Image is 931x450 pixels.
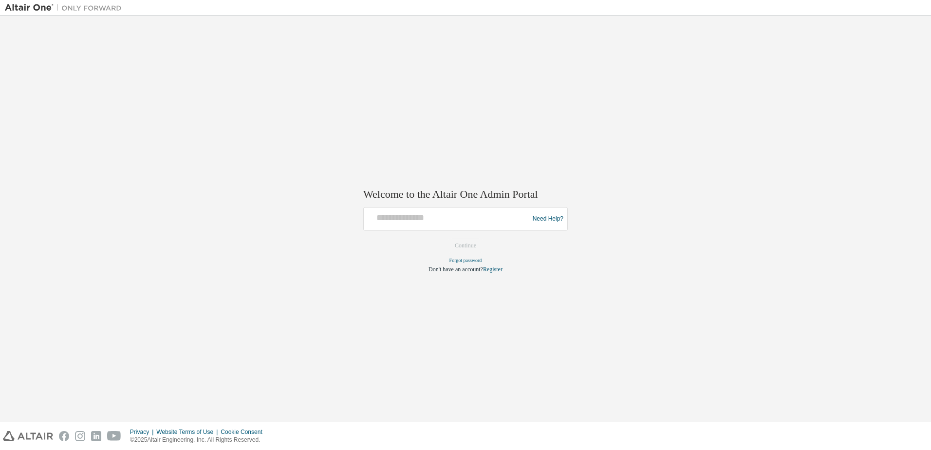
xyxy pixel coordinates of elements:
[156,428,221,436] div: Website Terms of Use
[5,3,127,13] img: Altair One
[130,428,156,436] div: Privacy
[428,266,483,273] span: Don't have an account?
[3,431,53,441] img: altair_logo.svg
[130,436,268,444] p: © 2025 Altair Engineering, Inc. All Rights Reserved.
[59,431,69,441] img: facebook.svg
[75,431,85,441] img: instagram.svg
[91,431,101,441] img: linkedin.svg
[107,431,121,441] img: youtube.svg
[449,258,482,263] a: Forgot password
[221,428,268,436] div: Cookie Consent
[363,187,568,201] h2: Welcome to the Altair One Admin Portal
[483,266,503,273] a: Register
